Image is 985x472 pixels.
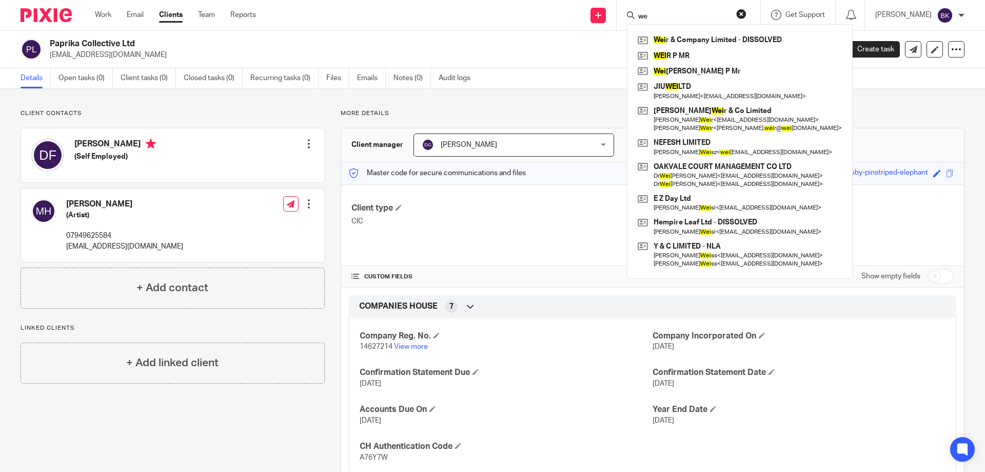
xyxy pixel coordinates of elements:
p: CIC [351,216,653,226]
h4: CH Authentication Code [360,441,653,452]
h4: Client type [351,203,653,214]
h2: Paprika Collective Ltd [50,39,670,49]
h4: Accounts Due On [360,404,653,415]
h4: Confirmation Statement Date [653,367,945,378]
a: Email [127,10,144,20]
a: Recurring tasks (0) [250,68,319,88]
i: Primary [146,139,156,149]
h4: Company Incorporated On [653,331,945,342]
img: svg%3E [31,199,56,223]
a: Details [21,68,51,88]
a: Closed tasks (0) [184,68,243,88]
h4: [PERSON_NAME] [74,139,156,152]
h4: + Add linked client [126,355,219,371]
img: svg%3E [422,139,434,151]
span: [DATE] [653,417,674,424]
input: Search [637,12,730,22]
a: Reports [230,10,256,20]
span: [DATE] [653,380,674,387]
p: Master code for secure communications and files [349,168,526,178]
img: svg%3E [31,139,64,172]
h4: Year End Date [653,404,945,415]
h4: Company Reg. No. [360,331,653,342]
img: Pixie [21,8,72,22]
span: [DATE] [360,380,381,387]
span: 7 [449,301,454,312]
h4: [PERSON_NAME] [66,199,183,210]
p: 07949625584 [66,231,183,241]
p: [EMAIL_ADDRESS][DOMAIN_NAME] [50,50,825,60]
a: View more [394,343,428,350]
span: COMPANIES HOUSE [359,301,438,312]
a: Open tasks (0) [58,68,113,88]
h4: CUSTOM FIELDS [351,273,653,281]
a: Client tasks (0) [121,68,176,88]
a: Emails [357,68,386,88]
h4: Confirmation Statement Due [360,367,653,378]
a: Work [95,10,111,20]
button: Clear [736,9,746,19]
label: Show empty fields [861,271,920,281]
p: [EMAIL_ADDRESS][DOMAIN_NAME] [66,241,183,252]
div: fuzzy-ruby-pinstriped-elephant [829,167,928,179]
p: Linked clients [21,324,325,332]
a: Create task [840,41,900,58]
a: Audit logs [439,68,478,88]
p: [PERSON_NAME] [875,10,932,20]
a: Clients [159,10,183,20]
h5: (Artist) [66,210,183,220]
span: Get Support [785,11,825,18]
h5: (Self Employed) [74,152,156,162]
img: svg%3E [21,39,42,60]
p: Client contacts [21,109,325,118]
a: Files [326,68,349,88]
p: More details [341,109,964,118]
span: 14627214 [360,343,392,350]
a: Notes (0) [393,68,431,88]
span: [DATE] [653,343,674,350]
h4: + Add contact [136,280,208,296]
span: [PERSON_NAME] [441,141,497,148]
a: Team [198,10,215,20]
img: svg%3E [937,7,953,24]
span: [DATE] [360,417,381,424]
h3: Client manager [351,140,403,150]
span: A76Y7W [360,454,388,461]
